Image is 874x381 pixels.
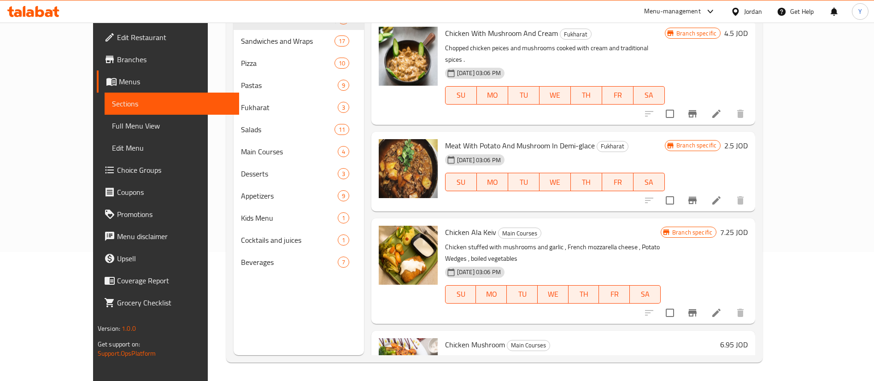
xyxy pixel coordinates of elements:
span: Menu disclaimer [117,231,232,242]
div: items [338,168,349,179]
span: 17 [335,37,349,46]
button: SA [630,285,661,304]
button: SU [445,173,477,191]
a: Edit menu item [711,307,722,318]
span: SA [637,176,661,189]
p: Chopped chicken peices and mushrooms cooked with cream and traditional spices . [445,42,665,65]
span: WE [543,88,567,102]
span: Main Courses [507,340,550,351]
button: TU [508,86,540,105]
a: Full Menu View [105,115,239,137]
span: Desserts [241,168,338,179]
button: FR [599,285,630,304]
a: Edit Restaurant [97,26,239,48]
a: Sections [105,93,239,115]
h6: 6.95 JOD [720,338,748,351]
button: TU [507,285,538,304]
span: Choice Groups [117,164,232,176]
button: MO [476,285,507,304]
span: Coverage Report [117,275,232,286]
img: Meat With Potato And Mushroom In Demi-glace [379,139,438,198]
button: Branch-specific-item [681,302,704,324]
span: Sandwiches and Wraps [241,35,334,47]
img: Chicken Ala Keiv [379,226,438,285]
span: SA [637,88,661,102]
div: items [334,124,349,135]
span: Salads [241,124,334,135]
span: 10 [335,59,349,68]
span: FR [606,176,630,189]
div: Sandwiches and Wraps17 [234,30,364,52]
button: TH [571,173,602,191]
span: Menus [119,76,232,87]
button: MO [477,173,508,191]
div: Cocktails and juices1 [234,229,364,251]
div: Pastas [241,80,338,91]
span: Get support on: [98,338,140,350]
span: 3 [338,103,349,112]
span: Chicken Ala Keiv [445,225,496,239]
span: Y [858,6,862,17]
span: Coupons [117,187,232,198]
span: MO [481,88,504,102]
span: Meat With Potato And Mushroom In Demi-glace [445,139,595,152]
button: FR [602,173,634,191]
span: 1 [338,236,349,245]
span: Beverages [241,257,338,268]
span: Select to update [660,104,680,123]
a: Coupons [97,181,239,203]
a: Edit menu item [711,108,722,119]
div: Pastas9 [234,74,364,96]
div: Fukharat3 [234,96,364,118]
span: Chicken Mushroom [445,338,505,352]
span: MO [480,287,503,301]
span: Pizza [241,58,334,69]
span: TH [572,287,596,301]
span: Select to update [660,303,680,322]
a: Support.OpsPlatform [98,347,156,359]
span: MO [481,176,504,189]
span: Chicken With Mushroom And Cream [445,26,558,40]
button: FR [602,86,634,105]
span: Cocktails and juices [241,234,338,246]
span: Promotions [117,209,232,220]
a: Choice Groups [97,159,239,181]
a: Upsell [97,247,239,270]
span: Select to update [660,191,680,210]
div: items [338,234,349,246]
span: 7 [338,258,349,267]
div: Jordan [744,6,762,17]
span: FR [603,287,626,301]
h6: 2.5 JOD [724,139,748,152]
span: TH [575,88,598,102]
button: Branch-specific-item [681,189,704,211]
span: Version: [98,322,120,334]
span: Appetizers [241,190,338,201]
div: Fukharat [560,29,592,40]
div: items [334,58,349,69]
span: TU [512,176,536,189]
span: Kids Menu [241,212,338,223]
button: SU [445,285,476,304]
a: Grocery Checklist [97,292,239,314]
span: 1.0.0 [122,322,136,334]
span: Upsell [117,253,232,264]
button: delete [729,302,751,324]
span: Main Courses [499,228,541,239]
span: 3 [338,170,349,178]
span: [DATE] 03:06 PM [453,268,504,276]
span: Main Courses [241,146,338,157]
span: Fukharat [241,102,338,113]
button: TH [569,285,599,304]
div: items [334,35,349,47]
span: [DATE] 03:06 PM [453,69,504,77]
button: SA [634,173,665,191]
div: items [338,190,349,201]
